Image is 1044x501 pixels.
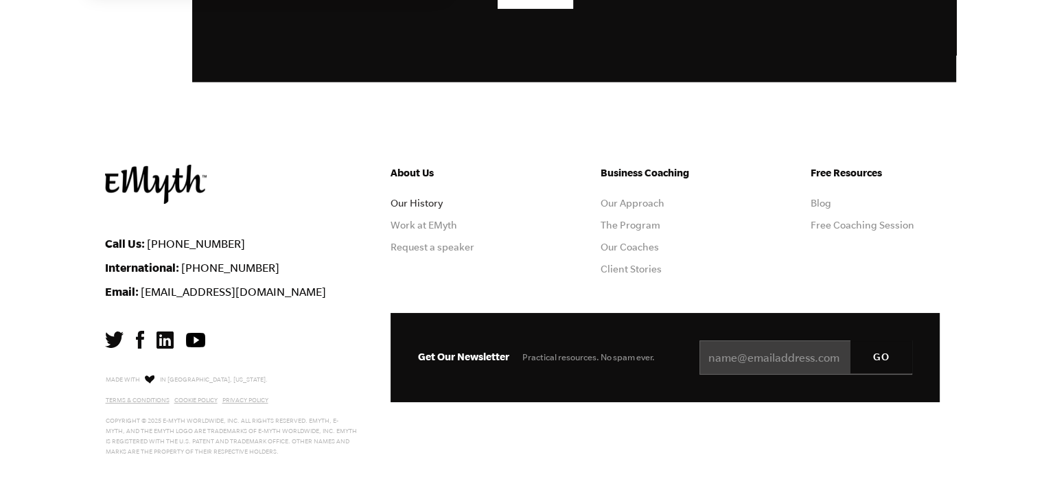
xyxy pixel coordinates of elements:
[106,397,170,404] a: Terms & Conditions
[391,220,457,231] a: Work at EMyth
[186,333,205,347] img: YouTube
[105,237,145,250] strong: Call Us:
[391,165,520,181] h5: About Us
[522,352,655,362] span: Practical resources. No spam ever.
[601,165,730,181] h5: Business Coaching
[601,242,659,253] a: Our Coaches
[601,198,664,209] a: Our Approach
[181,261,279,274] a: [PHONE_NUMBER]
[601,220,660,231] a: The Program
[174,397,218,404] a: Cookie Policy
[105,285,139,298] strong: Email:
[145,375,154,384] img: Love
[699,340,912,375] input: name@emailaddress.com
[147,237,245,250] a: [PHONE_NUMBER]
[105,261,179,274] strong: International:
[975,435,1044,501] iframe: Chat Widget
[156,331,174,349] img: LinkedIn
[811,220,914,231] a: Free Coaching Session
[136,331,144,349] img: Facebook
[105,331,124,348] img: Twitter
[391,198,443,209] a: Our History
[391,242,474,253] a: Request a speaker
[222,397,268,404] a: Privacy Policy
[601,264,662,275] a: Client Stories
[418,351,509,362] span: Get Our Newsletter
[850,340,912,373] input: GO
[141,286,326,298] a: [EMAIL_ADDRESS][DOMAIN_NAME]
[811,198,831,209] a: Blog
[106,373,358,457] p: Made with in [GEOGRAPHIC_DATA], [US_STATE]. Copyright © 2025 E-Myth Worldwide, Inc. All rights re...
[811,165,940,181] h5: Free Resources
[105,165,207,204] img: EMyth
